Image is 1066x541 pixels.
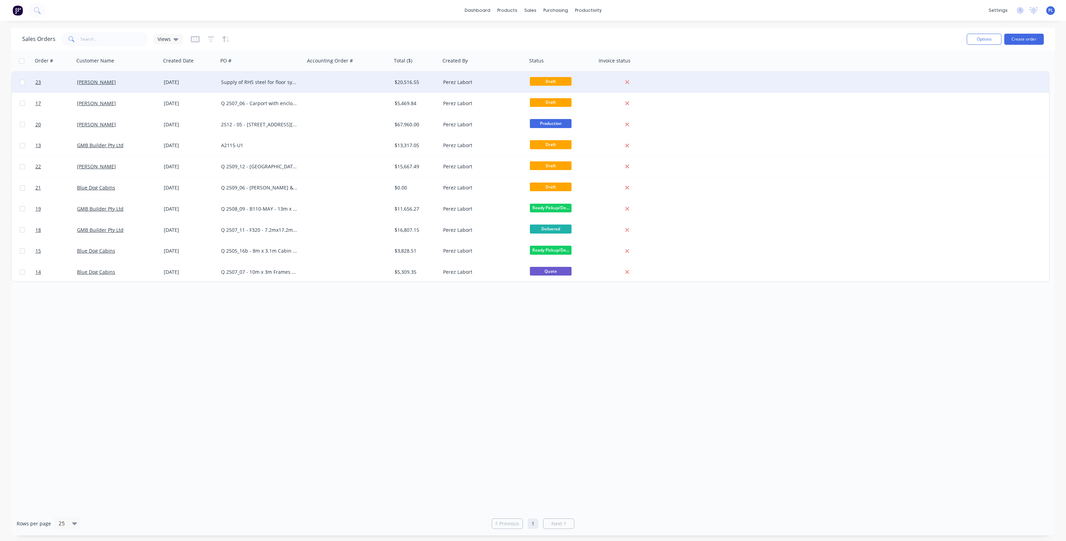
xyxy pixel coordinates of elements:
span: PL [1048,7,1053,14]
div: $16,807.15 [395,227,435,234]
div: [DATE] [164,79,215,86]
a: [PERSON_NAME] [77,100,116,107]
div: sales [521,5,540,16]
div: Perez Labort [443,121,520,128]
div: Q 2507_07 - 10m x 3m Frames on trailer incl roof panel [221,269,298,276]
div: $67,960.00 [395,121,435,128]
span: 20 [35,121,41,128]
div: Total ($) [394,57,412,64]
a: Next page [543,520,574,527]
span: Views [158,35,171,43]
div: Customer Name [76,57,114,64]
a: 19 [35,198,77,219]
div: productivity [572,5,605,16]
div: Accounting Order # [307,57,353,64]
div: Q 2507_11 - F320 - 7.2mx17.2m 3 bed split cabin truss design [221,227,298,234]
a: 13 [35,135,77,156]
div: [DATE] [164,163,215,170]
a: 15 [35,240,77,261]
div: Q 2509_06 - [PERSON_NAME] & [PERSON_NAME] - 8mx3.3x cabin walls only no eng [221,184,298,191]
a: GMB Builder Pty Ltd [77,205,124,212]
a: Blue Dog Cabins [77,269,115,275]
a: [PERSON_NAME] [77,121,116,128]
input: Search... [81,32,148,46]
div: Perez Labort [443,247,520,254]
div: Perez Labort [443,100,520,107]
button: Options [967,34,1001,45]
div: Invoice status [599,57,631,64]
a: Blue Dog Cabins [77,247,115,254]
span: 23 [35,79,41,86]
div: $3,828.51 [395,247,435,254]
div: Perez Labort [443,79,520,86]
button: Create order [1004,34,1044,45]
div: Q 2509_12 - [GEOGRAPHIC_DATA], Drake - Main bedroom extension and patio roof structure [221,163,298,170]
div: Perez Labort [443,184,520,191]
div: Perez Labort [443,205,520,212]
span: 22 [35,163,41,170]
a: Blue Dog Cabins [77,184,115,191]
a: 20 [35,114,77,135]
span: Draft [530,98,572,107]
div: Perez Labort [443,163,520,170]
span: Quote [530,267,572,276]
span: Ready Pickup/De... [530,246,572,254]
span: Draft [530,183,572,191]
a: [PERSON_NAME] [77,163,116,170]
div: [DATE] [164,269,215,276]
div: settings [985,5,1011,16]
span: 21 [35,184,41,191]
div: $20,516.55 [395,79,435,86]
span: Previous [499,520,519,527]
a: 22 [35,156,77,177]
span: 17 [35,100,41,107]
a: Page 1 is your current page [528,518,538,529]
div: products [494,5,521,16]
div: Perez Labort [443,142,520,149]
span: Next [551,520,562,527]
span: Draft [530,140,572,149]
a: Previous page [492,520,523,527]
div: [DATE] [164,227,215,234]
div: $5,309.35 [395,269,435,276]
div: $5,469.84 [395,100,435,107]
div: [DATE] [164,100,215,107]
div: [DATE] [164,247,215,254]
div: [DATE] [164,142,215,149]
a: 17 [35,93,77,114]
div: $13,317.05 [395,142,435,149]
div: Status [529,57,544,64]
div: 2512 - 05 - [STREET_ADDRESS][PERSON_NAME] Leycester - New house frames - purlin veranda [221,121,298,128]
a: GMB Builder Pty Ltd [77,142,124,149]
a: 23 [35,72,77,93]
div: Supply of RHS steel for floor system [221,79,298,86]
span: 13 [35,142,41,149]
a: [PERSON_NAME] [77,79,116,85]
a: dashboard [461,5,494,16]
span: Draft [530,161,572,170]
div: Created Date [163,57,194,64]
div: Q 2505_16b - 8m x 3.1m Cabin 70mm stud walls and roof panel [221,247,298,254]
div: $0.00 [395,184,435,191]
div: Created By [442,57,468,64]
span: 15 [35,247,41,254]
ul: Pagination [489,518,577,529]
span: Production [530,119,572,128]
div: [DATE] [164,121,215,128]
div: Perez Labort [443,227,520,234]
div: [DATE] [164,205,215,212]
div: [DATE] [164,184,215,191]
span: Delivered [530,225,572,233]
span: Draft [530,77,572,86]
span: Rows per page [17,520,51,527]
a: GMB Builder Pty Ltd [77,227,124,233]
div: $11,656.27 [395,205,435,212]
div: $15,667.49 [395,163,435,170]
div: Order # [35,57,53,64]
div: Q 2508_09 - B110-MAY - 13m x 7.5m Split Cabin Truss design [221,205,298,212]
div: A2115-U1 [221,142,298,149]
div: purchasing [540,5,572,16]
span: 18 [35,227,41,234]
a: 14 [35,262,77,282]
img: Factory [12,5,23,16]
